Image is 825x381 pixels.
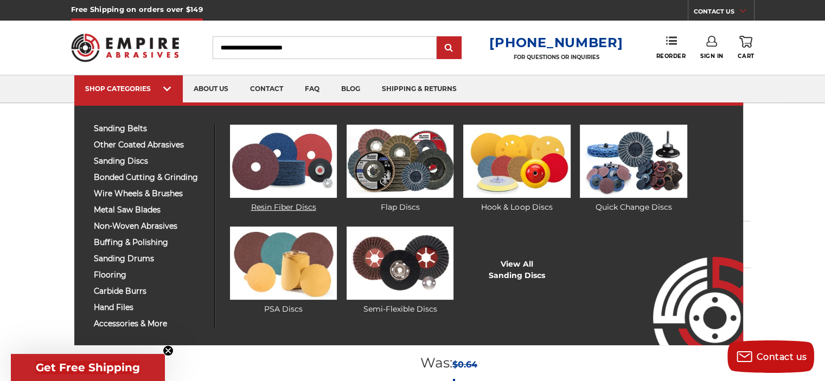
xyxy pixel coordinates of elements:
[347,227,453,315] a: Semi-Flexible Discs
[94,190,206,198] span: wire wheels & brushes
[656,36,686,59] a: Reorder
[94,287,206,295] span: carbide burrs
[294,75,330,103] a: faq
[489,259,545,281] a: View AllSanding Discs
[420,353,510,373] div: Was:
[330,75,371,103] a: blog
[94,141,206,149] span: other coated abrasives
[489,54,623,61] p: FOR QUESTIONS OR INQUIRIES
[94,206,206,214] span: metal saw blades
[94,173,206,182] span: bonded cutting & grinding
[11,354,165,381] div: Get Free ShippingClose teaser
[700,53,724,60] span: Sign In
[230,125,337,198] img: Resin Fiber Discs
[94,320,206,328] span: accessories & more
[94,303,206,312] span: hand files
[347,227,453,300] img: Semi-Flexible Discs
[463,125,570,198] img: Hook & Loop Discs
[738,53,754,60] span: Cart
[230,125,337,213] a: Resin Fiber Discs
[94,222,206,230] span: non-woven abrasives
[230,227,337,300] img: PSA Discs
[85,85,172,93] div: SHOP CATEGORIES
[94,157,206,165] span: sanding discs
[347,125,453,198] img: Flap Discs
[489,35,623,50] a: [PHONE_NUMBER]
[94,238,206,247] span: buffing & polishing
[36,361,140,374] span: Get Free Shipping
[239,75,294,103] a: contact
[656,53,686,60] span: Reorder
[452,359,477,370] span: $0.64
[163,345,174,356] button: Close teaser
[580,125,687,213] a: Quick Change Discs
[183,75,239,103] a: about us
[94,271,206,279] span: flooring
[371,75,468,103] a: shipping & returns
[463,125,570,213] a: Hook & Loop Discs
[94,125,206,133] span: sanding belts
[347,125,453,213] a: Flap Discs
[738,36,754,60] a: Cart
[757,352,807,362] span: Contact us
[94,255,206,263] span: sanding drums
[230,227,337,315] a: PSA Discs
[634,225,743,345] img: Empire Abrasives Logo Image
[71,27,180,69] img: Empire Abrasives
[727,340,814,373] button: Contact us
[694,5,754,21] a: CONTACT US
[580,125,687,198] img: Quick Change Discs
